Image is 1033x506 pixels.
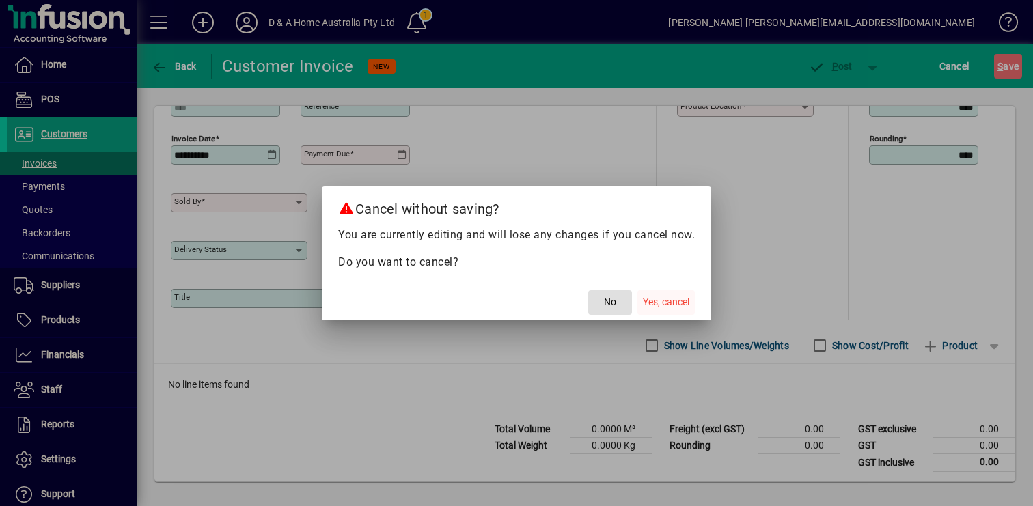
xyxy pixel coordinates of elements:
p: You are currently editing and will lose any changes if you cancel now. [338,227,695,243]
h2: Cancel without saving? [322,186,711,226]
span: No [604,295,616,309]
button: No [588,290,632,315]
p: Do you want to cancel? [338,254,695,270]
button: Yes, cancel [637,290,695,315]
span: Yes, cancel [643,295,689,309]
